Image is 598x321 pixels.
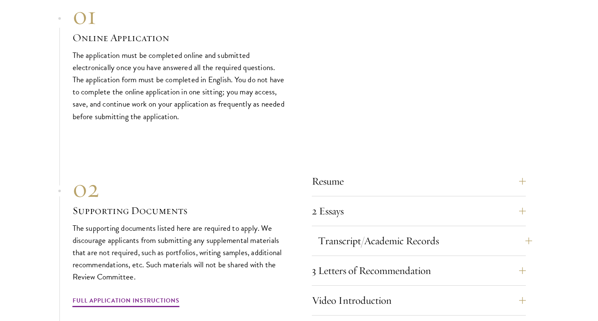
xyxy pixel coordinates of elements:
[73,295,180,308] a: Full Application Instructions
[312,171,526,191] button: Resume
[73,0,287,31] div: 01
[73,49,287,122] p: The application must be completed online and submitted electronically once you have answered all ...
[73,173,287,204] div: 02
[312,201,526,221] button: 2 Essays
[73,204,287,218] h3: Supporting Documents
[73,31,287,45] h3: Online Application
[312,290,526,311] button: Video Introduction
[318,231,532,251] button: Transcript/Academic Records
[73,222,287,283] p: The supporting documents listed here are required to apply. We discourage applicants from submitt...
[312,261,526,281] button: 3 Letters of Recommendation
